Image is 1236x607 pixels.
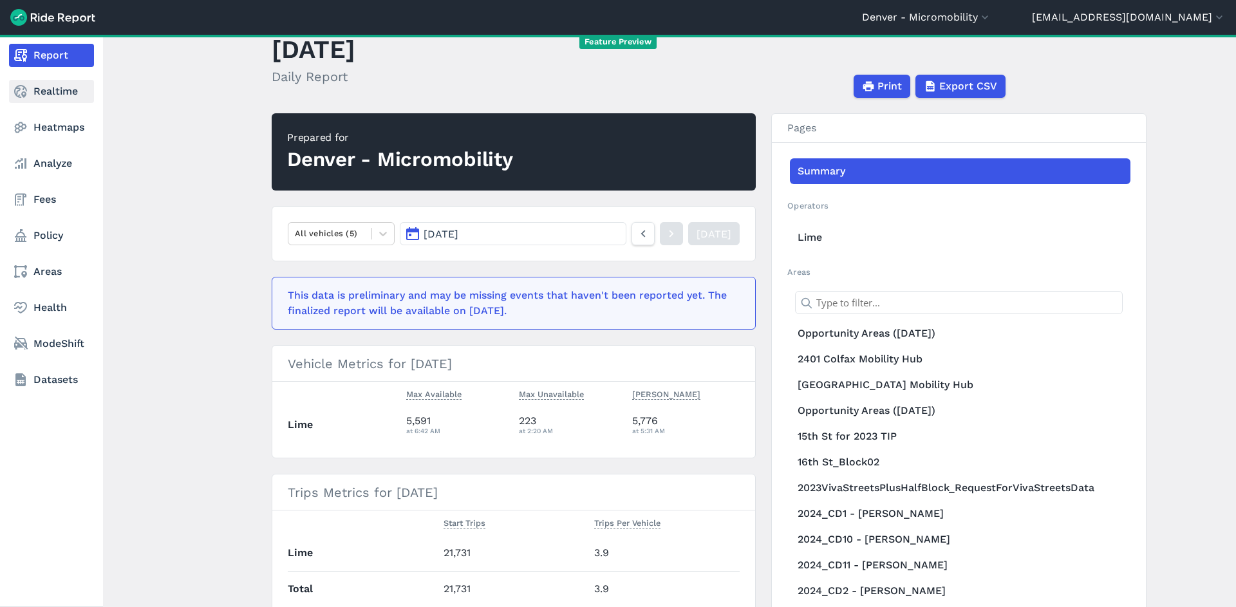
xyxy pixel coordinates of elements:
[632,387,700,400] span: [PERSON_NAME]
[9,260,94,283] a: Areas
[790,424,1130,449] a: 15th St for 2023 TIP
[772,114,1146,143] h3: Pages
[939,79,997,94] span: Export CSV
[438,571,589,606] td: 21,731
[915,75,1006,98] button: Export CSV
[9,296,94,319] a: Health
[406,387,462,400] span: Max Available
[579,35,657,49] span: Feature Preview
[444,516,485,528] span: Start Trips
[288,288,732,319] div: This data is preliminary and may be missing events that haven't been reported yet. The finalized ...
[9,188,94,211] a: Fees
[9,368,94,391] a: Datasets
[10,9,95,26] img: Ride Report
[1032,10,1226,25] button: [EMAIL_ADDRESS][DOMAIN_NAME]
[795,291,1123,314] input: Type to filter...
[589,571,740,606] td: 3.9
[406,425,509,436] div: at 6:42 AM
[288,571,438,606] th: Total
[288,407,401,442] th: Lime
[594,516,660,528] span: Trips Per Vehicle
[519,387,584,400] span: Max Unavailable
[9,116,94,139] a: Heatmaps
[787,266,1130,278] h2: Areas
[9,224,94,247] a: Policy
[272,474,755,510] h3: Trips Metrics for [DATE]
[400,222,626,245] button: [DATE]
[594,516,660,531] button: Trips Per Vehicle
[406,413,509,436] div: 5,591
[790,321,1130,346] a: Opportunity Areas ([DATE])
[9,44,94,67] a: Report
[9,152,94,175] a: Analyze
[877,79,902,94] span: Print
[787,200,1130,212] h2: Operators
[519,387,584,402] button: Max Unavailable
[790,552,1130,578] a: 2024_CD11 - [PERSON_NAME]
[790,501,1130,527] a: 2024_CD1 - [PERSON_NAME]
[287,130,513,145] div: Prepared for
[688,222,740,245] a: [DATE]
[790,578,1130,604] a: 2024_CD2 - [PERSON_NAME]
[288,536,438,571] th: Lime
[632,413,740,436] div: 5,776
[9,332,94,355] a: ModeShift
[790,398,1130,424] a: Opportunity Areas ([DATE])
[272,67,355,86] h2: Daily Report
[632,425,740,436] div: at 5:31 AM
[287,145,513,174] div: Denver - Micromobility
[790,527,1130,552] a: 2024_CD10 - [PERSON_NAME]
[272,32,355,67] h1: [DATE]
[790,372,1130,398] a: [GEOGRAPHIC_DATA] Mobility Hub
[9,80,94,103] a: Realtime
[406,387,462,402] button: Max Available
[519,425,622,436] div: at 2:20 AM
[632,387,700,402] button: [PERSON_NAME]
[790,346,1130,372] a: 2401 Colfax Mobility Hub
[862,10,991,25] button: Denver - Micromobility
[854,75,910,98] button: Print
[790,449,1130,475] a: 16th St_Block02
[424,228,458,240] span: [DATE]
[589,536,740,571] td: 3.9
[444,516,485,531] button: Start Trips
[790,225,1130,250] a: Lime
[519,413,622,436] div: 223
[272,346,755,382] h3: Vehicle Metrics for [DATE]
[438,536,589,571] td: 21,731
[790,158,1130,184] a: Summary
[790,475,1130,501] a: 2023VivaStreetsPlusHalfBlock_RequestForVivaStreetsData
